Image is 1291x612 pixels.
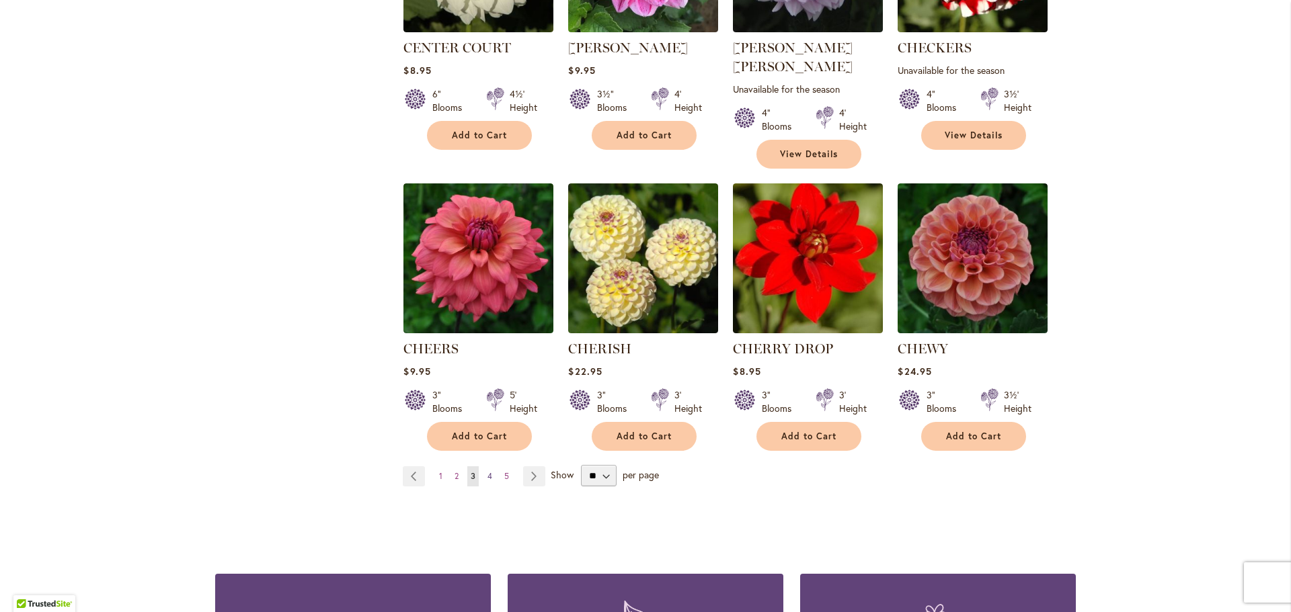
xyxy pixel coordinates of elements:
[898,183,1048,333] img: CHEWY
[898,323,1048,336] a: CHEWY
[452,431,507,442] span: Add to Cart
[945,130,1003,141] span: View Details
[551,468,574,481] span: Show
[762,388,799,415] div: 3" Blooms
[504,471,509,481] span: 5
[780,148,838,160] span: View Details
[451,466,462,486] a: 2
[733,323,883,336] a: CHERRY DROP
[898,365,931,378] span: $24.95
[510,87,537,114] div: 4½' Height
[568,40,688,56] a: [PERSON_NAME]
[756,140,861,169] a: View Details
[674,87,702,114] div: 4' Height
[10,564,48,602] iframe: Launch Accessibility Center
[403,40,511,56] a: CENTER COURT
[839,388,867,415] div: 3' Height
[927,388,964,415] div: 3" Blooms
[510,388,537,415] div: 5' Height
[427,422,532,451] button: Add to Cart
[1004,87,1031,114] div: 3½' Height
[403,365,430,378] span: $9.95
[403,22,553,35] a: CENTER COURT
[568,323,718,336] a: CHERISH
[592,121,697,150] button: Add to Cart
[946,431,1001,442] span: Add to Cart
[568,341,631,357] a: CHERISH
[568,365,602,378] span: $22.95
[839,106,867,133] div: 4' Height
[597,87,635,114] div: 3½" Blooms
[403,183,553,333] img: CHEERS
[597,388,635,415] div: 3" Blooms
[432,388,470,415] div: 3" Blooms
[436,466,446,486] a: 1
[427,121,532,150] button: Add to Cart
[617,130,672,141] span: Add to Cart
[455,471,459,481] span: 2
[487,471,492,481] span: 4
[403,323,553,336] a: CHEERS
[592,422,697,451] button: Add to Cart
[432,87,470,114] div: 6" Blooms
[568,183,718,333] img: CHERISH
[898,22,1048,35] a: CHECKERS
[733,183,883,333] img: CHERRY DROP
[674,388,702,415] div: 3' Height
[898,64,1048,77] p: Unavailable for the season
[733,365,760,378] span: $8.95
[439,471,442,481] span: 1
[471,471,475,481] span: 3
[501,466,512,486] a: 5
[733,22,883,35] a: CHARLOTTE MAE
[733,40,853,75] a: [PERSON_NAME] [PERSON_NAME]
[733,341,833,357] a: CHERRY DROP
[898,40,972,56] a: CHECKERS
[927,87,964,114] div: 4" Blooms
[452,130,507,141] span: Add to Cart
[756,422,861,451] button: Add to Cart
[921,121,1026,150] a: View Details
[568,64,595,77] span: $9.95
[568,22,718,35] a: CHA CHING
[921,422,1026,451] button: Add to Cart
[403,341,459,357] a: CHEERS
[617,431,672,442] span: Add to Cart
[623,468,659,481] span: per page
[762,106,799,133] div: 4" Blooms
[781,431,836,442] span: Add to Cart
[733,83,883,95] p: Unavailable for the season
[403,64,431,77] span: $8.95
[898,341,948,357] a: CHEWY
[1004,388,1031,415] div: 3½' Height
[484,466,496,486] a: 4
